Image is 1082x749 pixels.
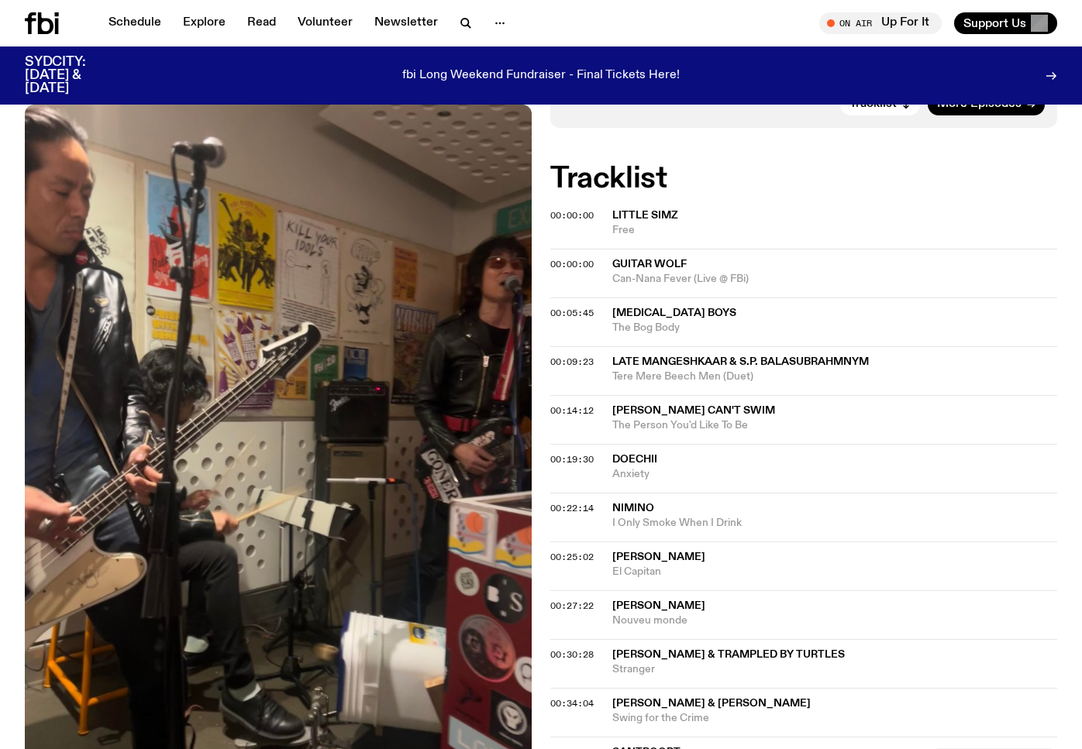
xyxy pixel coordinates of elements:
button: Support Us [954,12,1057,34]
h3: SYDCITY: [DATE] & [DATE] [25,56,124,95]
span: Support Us [963,16,1026,30]
span: 00:34:04 [550,697,594,709]
button: 00:00:00 [550,211,594,220]
span: [PERSON_NAME] [612,551,705,562]
a: Read [238,12,285,34]
button: 00:09:23 [550,358,594,366]
span: 00:27:22 [550,600,594,612]
button: 00:05:45 [550,309,594,318]
span: 00:09:23 [550,356,594,368]
span: Doechii [612,454,657,465]
span: Nimino [612,503,654,514]
span: Tere Mere Beech Men (Duet) [612,369,1057,384]
a: Newsletter [365,12,447,34]
button: 00:27:22 [550,602,594,610]
button: 00:00:00 [550,260,594,269]
span: The Person You'd Like To Be [612,418,1057,433]
span: [MEDICAL_DATA] Boys [612,308,736,318]
p: fbi Long Weekend Fundraiser - Final Tickets Here! [402,69,680,83]
span: 00:22:14 [550,502,594,514]
h2: Tracklist [550,165,1057,193]
button: 00:30:28 [550,651,594,659]
span: 00:00:00 [550,209,594,222]
span: 00:00:00 [550,258,594,270]
span: Can-Nana Fever (Live @ FBi) [612,272,1057,287]
span: Guitar Wolf [612,259,687,270]
span: The Bog Body [612,321,1057,335]
button: 00:19:30 [550,455,594,464]
span: Late Mangeshkaar & S.P. Balasubrahmnym [612,356,869,367]
span: 00:05:45 [550,307,594,319]
span: [PERSON_NAME] & [PERSON_NAME] [612,698,811,709]
button: On AirUp For It [819,12,942,34]
span: [PERSON_NAME] & Trampled By Turtles [612,649,845,660]
button: 00:25:02 [550,553,594,562]
span: El Capitan [612,565,1057,579]
span: 00:25:02 [550,551,594,563]
span: Free [612,223,1057,238]
span: I Only Smoke When I Drink [612,516,1057,531]
span: Little Simz [612,210,678,221]
span: [PERSON_NAME] [612,600,705,611]
span: 00:19:30 [550,453,594,466]
button: 00:14:12 [550,407,594,415]
button: 00:34:04 [550,699,594,708]
a: Volunteer [288,12,362,34]
a: Explore [174,12,235,34]
span: [PERSON_NAME] Can't Swim [612,405,775,416]
span: Stranger [612,662,1057,677]
span: Nouveu monde [612,613,1057,628]
span: 00:30:28 [550,648,594,661]
span: 00:14:12 [550,404,594,417]
span: Anxiety [612,467,1057,482]
a: Schedule [99,12,171,34]
button: 00:22:14 [550,504,594,513]
span: Swing for the Crime [612,711,1057,726]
